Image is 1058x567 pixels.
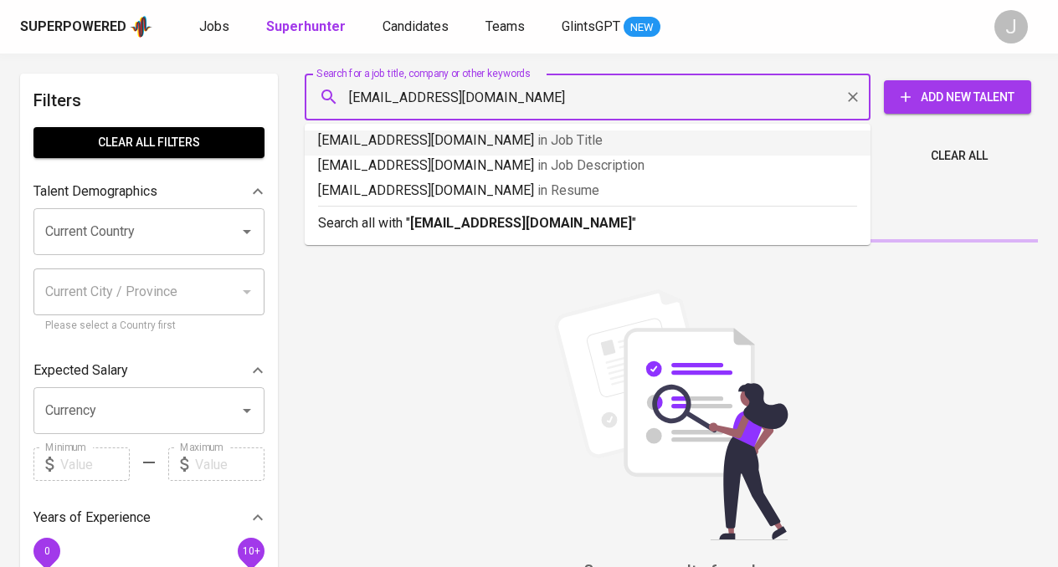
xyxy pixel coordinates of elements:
p: Years of Experience [33,508,151,528]
span: in Job Title [537,132,603,148]
span: Teams [485,18,525,34]
button: Open [235,220,259,243]
div: J [994,10,1028,43]
div: Years of Experience [33,501,264,534]
span: in Job Description [537,157,645,173]
p: Expected Salary [33,360,128,381]
a: Teams [485,17,528,38]
a: Candidates [383,17,452,38]
span: Candidates [383,18,449,34]
img: file_searching.svg [546,289,797,540]
p: [EMAIL_ADDRESS][DOMAIN_NAME] [318,181,857,201]
button: Clear [841,85,865,109]
b: [EMAIL_ADDRESS][DOMAIN_NAME] [410,215,632,231]
h6: Filters [33,87,264,114]
a: Superhunter [266,17,349,38]
div: Talent Demographics [33,175,264,208]
button: Add New Talent [884,80,1031,114]
a: Jobs [199,17,233,38]
input: Value [195,447,264,481]
p: [EMAIL_ADDRESS][DOMAIN_NAME] [318,156,857,176]
span: GlintsGPT [562,18,620,34]
input: Value [60,447,130,481]
a: Superpoweredapp logo [20,14,152,39]
span: 0 [44,545,49,557]
b: Superhunter [266,18,346,34]
button: Clear All filters [33,127,264,158]
a: GlintsGPT NEW [562,17,660,38]
span: Clear All filters [47,132,251,153]
span: in Resume [537,182,599,198]
button: Clear All [924,140,994,171]
span: Clear All [931,146,988,166]
div: Superpowered [20,18,126,37]
span: 10+ [242,545,259,557]
p: Please select a Country first [45,318,253,335]
span: Add New Talent [897,87,1018,108]
span: NEW [624,19,660,36]
p: Search all with " " [318,213,857,233]
img: app logo [130,14,152,39]
p: Talent Demographics [33,181,157,202]
div: Expected Salary [33,354,264,387]
p: [EMAIL_ADDRESS][DOMAIN_NAME] [318,130,857,151]
button: Open [235,399,259,422]
span: Jobs [199,18,229,34]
